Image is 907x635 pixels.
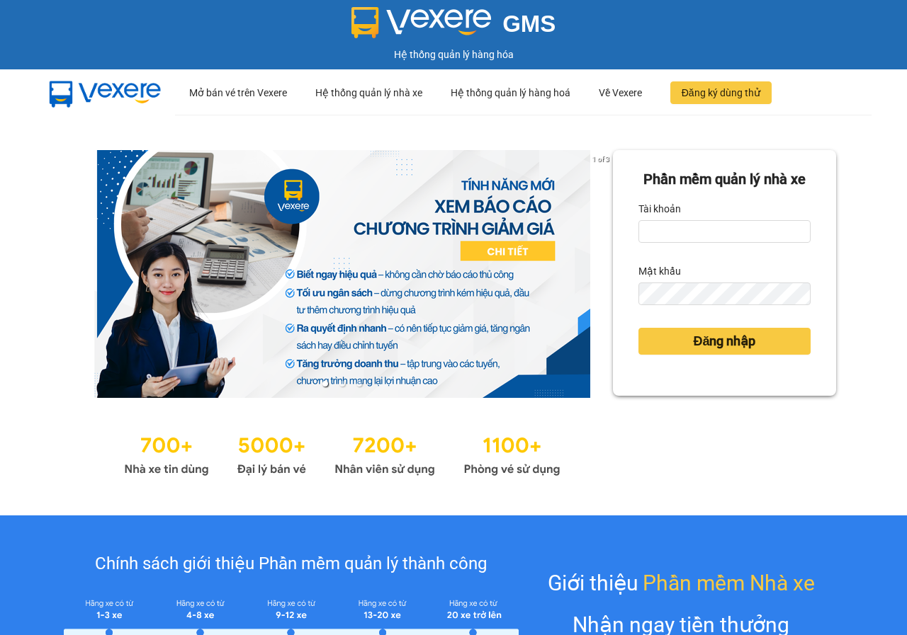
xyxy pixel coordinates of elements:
[35,70,175,116] img: mbUUG5Q.png
[638,328,811,355] button: Đăng nhập
[670,81,772,104] button: Đăng ký dùng thử
[351,21,556,33] a: GMS
[548,566,815,600] div: Giới thiệu
[124,426,560,480] img: Statistics.png
[638,282,811,305] input: Mật khẩu
[71,150,91,398] button: previous slide / item
[682,85,760,101] span: Đăng ký dùng thử
[339,381,345,387] li: slide item 2
[502,11,556,37] span: GMS
[351,7,492,38] img: logo 2
[638,260,681,282] label: Mật khẩu
[638,220,811,243] input: Tài khoản
[638,198,681,220] label: Tài khoản
[315,70,422,115] div: Hệ thống quản lý nhà xe
[588,150,613,168] p: 1 of 3
[451,70,570,115] div: Hệ thống quản lý hàng hoá
[643,566,815,600] span: Phần mềm Nhà xe
[322,381,328,387] li: slide item 1
[356,381,362,387] li: slide item 3
[64,551,519,578] div: Chính sách giới thiệu Phần mềm quản lý thành công
[4,47,903,62] div: Hệ thống quản lý hàng hóa
[638,168,811,190] div: Phần mềm quản lý nhà xe
[693,331,755,351] span: Đăng nhập
[189,70,287,115] div: Mở bán vé trên Vexere
[599,70,642,115] div: Về Vexere
[593,150,613,398] button: next slide / item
